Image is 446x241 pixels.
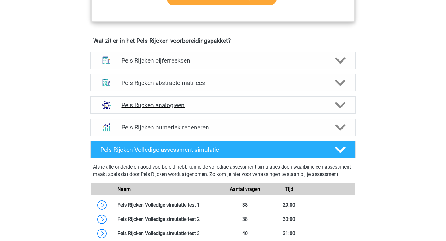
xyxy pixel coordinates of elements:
[100,146,325,153] h4: Pels Rijcken Volledige assessment simulatie
[93,37,353,44] h4: Wat zit er in het Pels Rijcken voorbereidingspakket?
[88,74,358,91] a: abstracte matrices Pels Rijcken abstracte matrices
[113,230,223,237] div: Pels Rijcken Volledige simulatie test 3
[88,119,358,136] a: numeriek redeneren Pels Rijcken numeriek redeneren
[121,79,324,86] h4: Pels Rijcken abstracte matrices
[121,102,324,109] h4: Pels Rijcken analogieen
[98,52,114,68] img: cijferreeksen
[93,163,353,181] div: Als je alle onderdelen goed voorbereid hebt, kun je de volledige assessment simulaties doen waarb...
[98,97,114,113] img: analogieen
[267,186,311,193] div: Tijd
[88,96,358,114] a: analogieen Pels Rijcken analogieen
[113,216,223,223] div: Pels Rijcken Volledige simulatie test 2
[98,75,114,91] img: abstracte matrices
[88,52,358,69] a: cijferreeksen Pels Rijcken cijferreeksen
[223,186,267,193] div: Aantal vragen
[121,57,324,64] h4: Pels Rijcken cijferreeksen
[113,186,223,193] div: Naam
[98,119,114,135] img: numeriek redeneren
[113,201,223,209] div: Pels Rijcken Volledige simulatie test 1
[121,124,324,131] h4: Pels Rijcken numeriek redeneren
[88,141,358,158] a: Pels Rijcken Volledige assessment simulatie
